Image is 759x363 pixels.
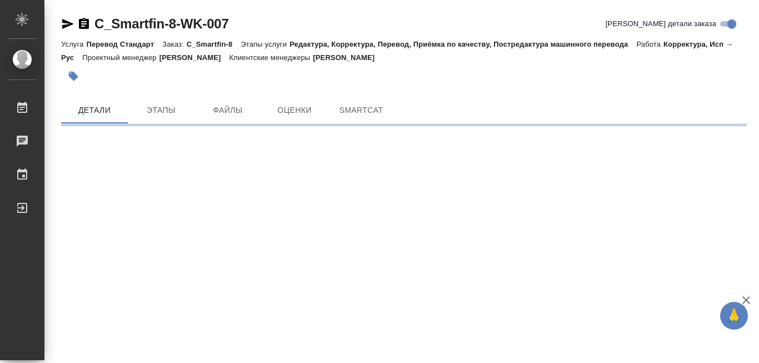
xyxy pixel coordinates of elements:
button: Скопировать ссылку [77,17,91,31]
p: Услуга [61,40,86,48]
p: Заказ: [162,40,186,48]
p: [PERSON_NAME] [159,53,229,62]
p: Этапы услуги [241,40,289,48]
p: Перевод Стандарт [86,40,162,48]
span: Оценки [268,103,321,117]
p: Проектный менеджер [82,53,159,62]
span: Этапы [134,103,188,117]
a: C_Smartfin-8-WK-007 [94,16,229,31]
span: SmartCat [334,103,388,117]
span: Детали [68,103,121,117]
p: Редактура, Корректура, Перевод, Приёмка по качеству, Постредактура машинного перевода [289,40,636,48]
p: Работа [636,40,663,48]
p: [PERSON_NAME] [313,53,383,62]
span: Файлы [201,103,254,117]
button: 🙏 [720,302,748,330]
p: C_Smartfin-8 [187,40,241,48]
span: 🙏 [725,304,743,327]
span: [PERSON_NAME] детали заказа [606,18,716,29]
p: Клиентские менеджеры [229,53,313,62]
button: Добавить тэг [61,64,86,88]
button: Скопировать ссылку для ЯМессенджера [61,17,74,31]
